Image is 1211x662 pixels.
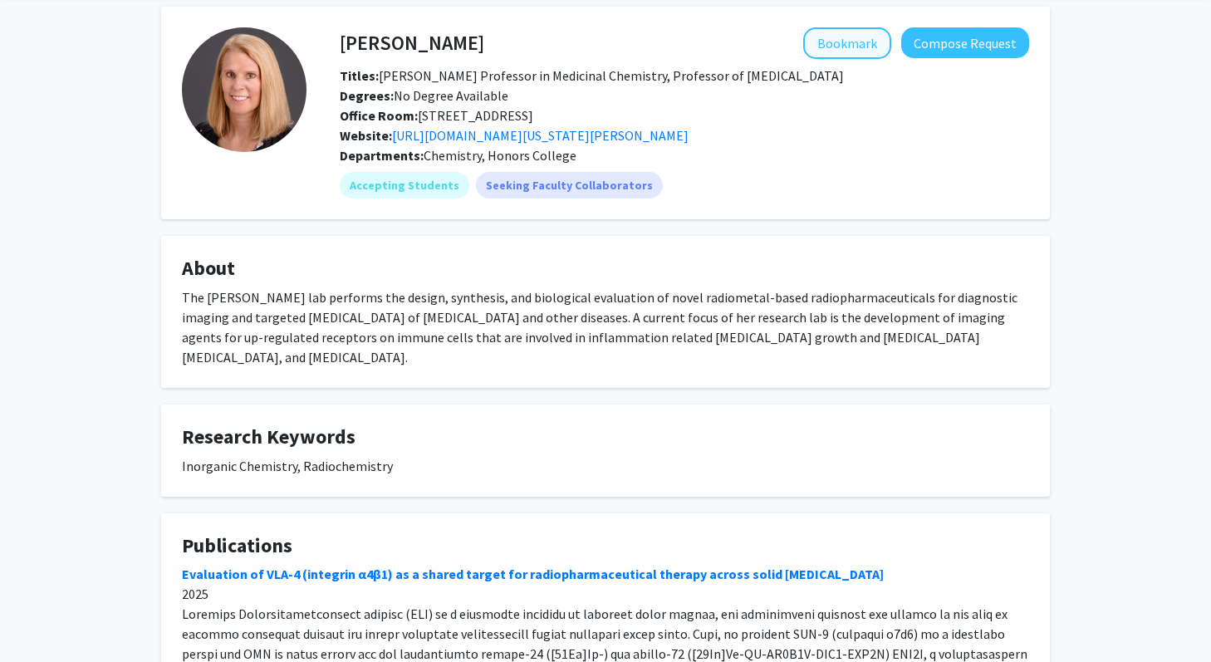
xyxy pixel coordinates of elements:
b: Titles: [340,67,379,84]
mat-chip: Seeking Faculty Collaborators [476,172,663,199]
a: Opens in a new tab [392,127,689,144]
h4: Research Keywords [182,425,1029,449]
span: Chemistry, Honors College [424,147,576,164]
h4: [PERSON_NAME] [340,27,484,58]
div: The [PERSON_NAME] lab performs the design, synthesis, and biological evaluation of novel radiomet... [182,287,1029,367]
mat-chip: Accepting Students [340,172,469,199]
h4: Publications [182,534,1029,558]
b: Degrees: [340,87,394,104]
h4: About [182,257,1029,281]
a: Evaluation of VLA-4 (integrin α4β1) as a shared target for radiopharmaceutical therapy across sol... [182,566,884,582]
iframe: Chat [12,587,71,650]
button: Add Carolyn Anderson to Bookmarks [803,27,891,59]
span: No Degree Available [340,87,508,104]
img: Profile Picture [182,27,306,152]
span: [PERSON_NAME] Professor in Medicinal Chemistry, Professor of [MEDICAL_DATA] [340,67,844,84]
b: Website: [340,127,392,144]
b: Departments: [340,147,424,164]
button: Compose Request to Carolyn Anderson [901,27,1029,58]
span: [STREET_ADDRESS] [340,107,533,124]
div: Inorganic Chemistry, Radiochemistry [182,456,1029,476]
b: Office Room: [340,107,418,124]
